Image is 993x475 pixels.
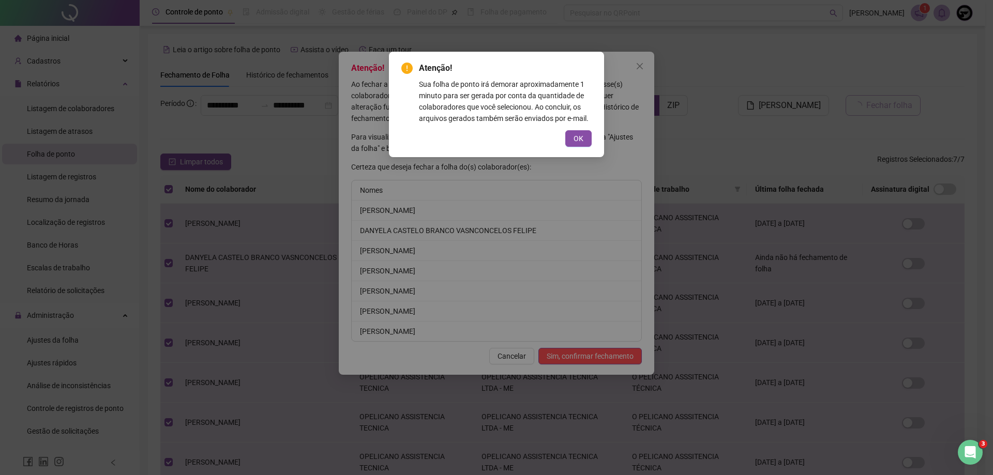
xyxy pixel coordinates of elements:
span: OK [574,133,583,144]
iframe: Intercom live chat [958,440,983,465]
span: 3 [979,440,987,448]
span: exclamation-circle [401,63,413,74]
span: Atenção! [419,62,592,74]
div: Sua folha de ponto irá demorar aproximadamente 1 minuto para ser gerada por conta da quantidade d... [419,79,592,124]
button: OK [565,130,592,147]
